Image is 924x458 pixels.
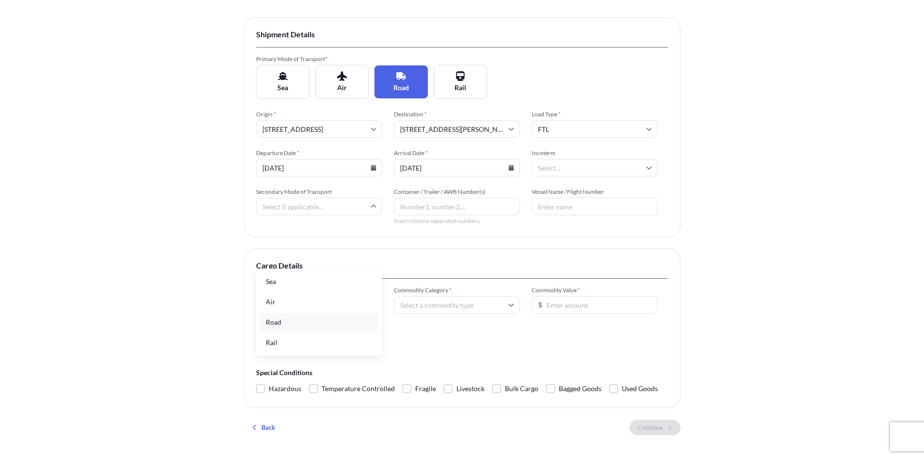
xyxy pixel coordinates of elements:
span: Rail [454,83,466,93]
span: Fragile [415,381,436,396]
input: MM/DD/YYYY [394,159,520,176]
span: Road [393,83,409,93]
input: Enter amount [532,296,658,314]
input: Origin address [256,120,382,138]
span: Bulk Cargo [505,381,538,396]
input: Select... [532,120,658,138]
button: Sea [256,65,309,99]
input: Destination address [394,120,520,138]
span: Primary Mode of Transport [256,55,382,63]
input: Select a commodity type [394,296,520,314]
span: Insert comma-separated numbers [394,217,520,225]
span: Shipment Details [256,30,668,39]
span: Special Conditions [256,368,668,378]
span: Commodity Category [394,286,520,294]
span: Bagged Goods [559,381,601,396]
span: Origin [256,111,382,118]
span: Destination [394,111,520,118]
div: Sea [260,272,378,291]
input: Select... [532,159,658,176]
span: Load Type [532,111,658,118]
p: Back [261,423,275,432]
span: Air [337,83,347,93]
button: Back [244,420,283,435]
span: Used Goods [622,381,658,396]
input: MM/DD/YYYY [256,159,382,176]
span: Temperature Controlled [322,381,395,396]
span: Departure Date [256,149,382,157]
input: Enter name [532,198,658,215]
span: Cargo Details [256,261,668,270]
span: Sea [277,83,288,93]
input: Select if applicable... [256,198,382,215]
span: Commodity Value [532,286,658,294]
span: Container / Trailer / AWB Number(s) [394,188,520,196]
span: Secondary Mode of Transport [256,188,382,196]
span: Arrival Date [394,149,520,157]
button: Continue [630,420,681,435]
span: Livestock [456,381,485,396]
div: Road [260,313,378,332]
input: Number1, number2,... [394,198,520,215]
span: Hazardous [269,381,301,396]
button: Air [315,65,369,99]
span: Vessel Name / Flight Number [532,188,658,196]
div: Rail [260,333,378,352]
div: Air [260,293,378,311]
button: Road [374,65,428,98]
button: Rail [434,65,487,99]
span: Incoterm [532,149,658,157]
p: Continue [637,423,663,432]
